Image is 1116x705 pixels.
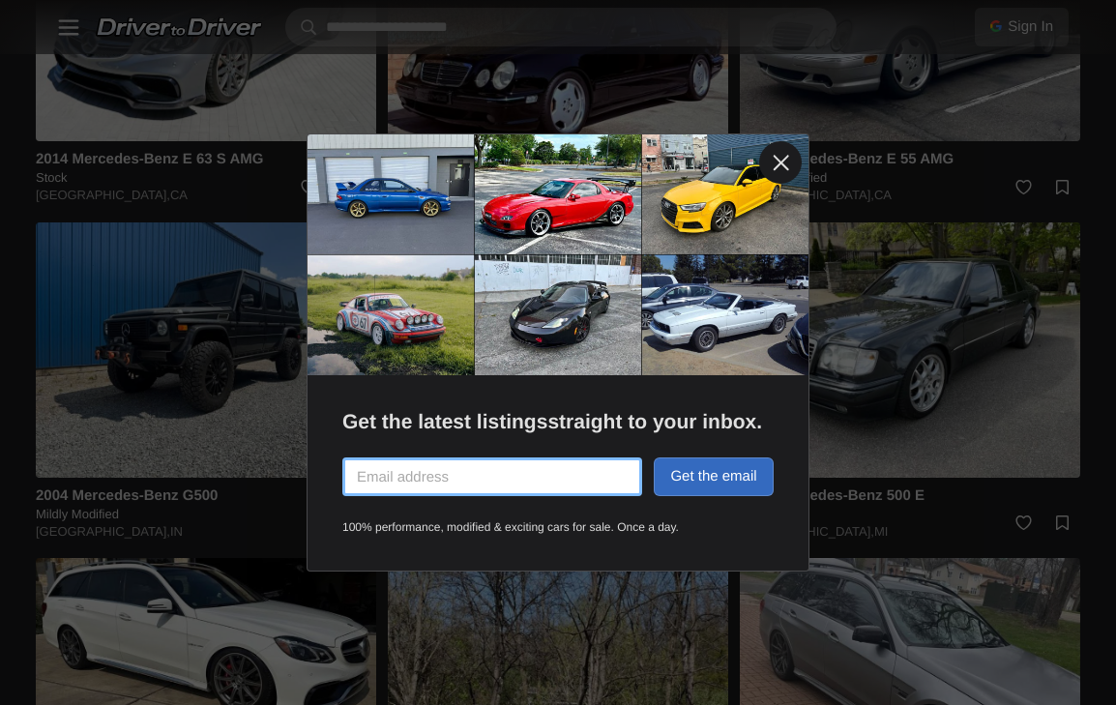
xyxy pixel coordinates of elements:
[342,410,774,434] h2: Get the latest listings straight to your inbox.
[654,457,774,496] button: Get the email
[670,468,756,485] span: Get the email
[342,457,642,496] input: Email address
[342,519,774,536] small: 100% performance, modified & exciting cars for sale. Once a day.
[308,134,808,375] img: cars cover photo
